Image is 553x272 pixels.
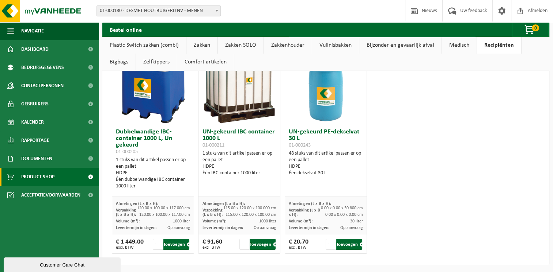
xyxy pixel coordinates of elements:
div: HDPE [202,163,276,170]
div: € 20,70 [289,239,308,250]
a: Zakken [186,37,217,54]
div: 48 stuks van dit artikel passen er op een pallet [289,150,363,176]
span: 0.00 x 0.00 x 0.00 cm [325,213,363,217]
span: 01-000211 [202,143,224,148]
span: 0 [532,24,539,31]
img: 01-000205 [116,52,189,125]
a: Vuilnisbakken [312,37,359,54]
span: Dashboard [21,40,49,58]
span: Op aanvraag [254,226,276,230]
input: 1 [239,239,249,250]
span: 30 liter [350,219,363,224]
button: Toevoegen [163,239,189,250]
div: € 1 449,00 [116,239,144,250]
iframe: chat widget [4,256,122,272]
span: 120.00 x 100.00 x 117.000 cm [137,206,190,210]
span: 115.00 x 120.00 x 100.00 cm [226,213,276,217]
span: Verpakking (L x B x H): [116,208,136,217]
span: 01-000180 - DESMET HOUTBUIGERIJ NV - MENEN [96,5,221,16]
span: 01-000243 [289,143,311,148]
h3: Dubbelwandige IBC-container 1000 L, Un gekeurd [116,129,190,155]
input: 1 [326,239,335,250]
img: 01-000211 [203,52,276,125]
span: 0.00 x 0.00 x 50.800 cm [321,206,363,210]
span: 115.00 x 120.00 x 100.000 cm [223,206,276,210]
span: excl. BTW [116,245,144,250]
a: Zelfkippers [136,54,177,70]
span: Verpakking (L x B x H): [289,208,320,217]
a: Plastic Switch zakken (combi) [102,37,186,54]
span: 1000 liter [259,219,276,224]
span: Afmetingen (L x B x H): [202,202,245,206]
a: Medisch [442,37,477,54]
span: Verpakking (L x B x H): [202,208,222,217]
span: Gebruikers [21,95,49,113]
span: Levertermijn in dagen: [289,226,329,230]
button: Toevoegen [250,239,276,250]
span: 01-000205 [116,149,138,155]
span: Product Shop [21,168,54,186]
h3: UN-gekeurd IBC container 1000 L [202,129,276,148]
span: Afmetingen (L x B x H): [289,202,331,206]
span: 120.00 x 100.00 x 117.00 cm [139,213,190,217]
span: excl. BTW [289,245,308,250]
span: Kalender [21,113,44,131]
a: Comfort artikelen [177,54,234,70]
h2: Bestel online [102,22,149,36]
div: 1 stuks van dit artikel passen er op een pallet [202,150,276,176]
span: Afmetingen (L x B x H): [116,202,158,206]
span: Navigatie [21,22,44,40]
a: Zakkenhouder [264,37,312,54]
a: Bijzonder en gevaarlijk afval [359,37,442,54]
span: Rapportage [21,131,49,149]
span: 1000 liter [173,219,190,224]
div: 1 stuks van dit artikel passen er op een pallet [116,157,190,190]
span: Acceptatievoorwaarden [21,186,80,204]
input: 1 [153,239,162,250]
div: HDPE [116,170,190,176]
a: Recipiënten [477,37,521,54]
a: Bigbags [102,54,136,70]
span: Op aanvraag [340,226,363,230]
span: excl. BTW [202,245,222,250]
span: Contactpersonen [21,77,64,95]
div: HDPE [289,163,363,170]
span: Levertermijn in dagen: [116,226,156,230]
span: Volume (m³): [202,219,226,224]
span: Volume (m³): [289,219,313,224]
span: Documenten [21,149,52,168]
button: Toevoegen [336,239,362,250]
div: Één dekselvat 30 L [289,170,363,176]
span: Levertermijn in dagen: [202,226,243,230]
div: Één dubbelwandige IBC container 1000 liter [116,176,190,190]
img: 01-000243 [289,52,362,125]
span: Bedrijfsgegevens [21,58,64,77]
div: € 91,60 [202,239,222,250]
h3: UN-gekeurd PE-dekselvat 30 L [289,129,363,148]
span: Volume (m³): [116,219,140,224]
a: Zakken SOLO [218,37,264,54]
button: 0 [512,22,549,37]
span: 01-000180 - DESMET HOUTBUIGERIJ NV - MENEN [97,6,220,16]
span: Op aanvraag [167,226,190,230]
div: Één IBC-container 1000 liter [202,170,276,176]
